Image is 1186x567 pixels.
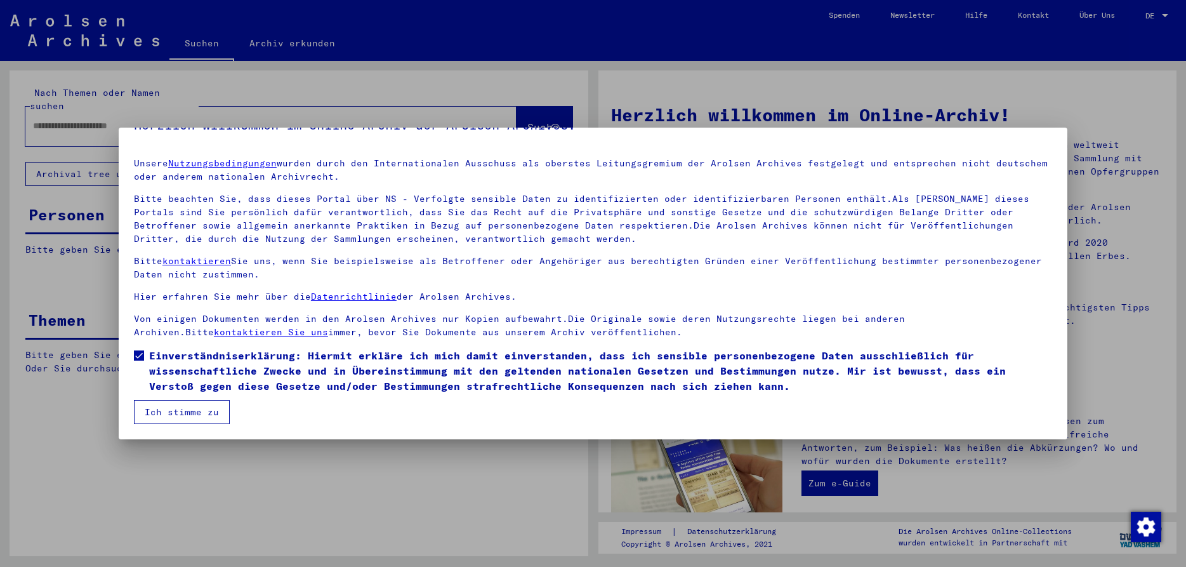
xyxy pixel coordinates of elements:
button: Ich stimme zu [134,400,230,424]
span: Einverständniserklärung: Hiermit erkläre ich mich damit einverstanden, dass ich sensible personen... [149,348,1052,394]
p: Bitte beachten Sie, dass dieses Portal über NS - Verfolgte sensible Daten zu identifizierten oder... [134,192,1052,246]
a: kontaktieren [162,255,231,267]
p: Von einigen Dokumenten werden in den Arolsen Archives nur Kopien aufbewahrt.Die Originale sowie d... [134,312,1052,339]
div: Zustimmung ändern [1130,511,1161,542]
p: Unsere wurden durch den Internationalen Ausschuss als oberstes Leitungsgremium der Arolsen Archiv... [134,157,1052,183]
a: kontaktieren Sie uns [214,326,328,338]
a: Nutzungsbedingungen [168,157,277,169]
a: Datenrichtlinie [311,291,397,302]
p: Hier erfahren Sie mehr über die der Arolsen Archives. [134,290,1052,304]
p: Bitte Sie uns, wenn Sie beispielsweise als Betroffener oder Angehöriger aus berechtigten Gründen ... [134,255,1052,281]
img: Zustimmung ändern [1131,512,1161,542]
